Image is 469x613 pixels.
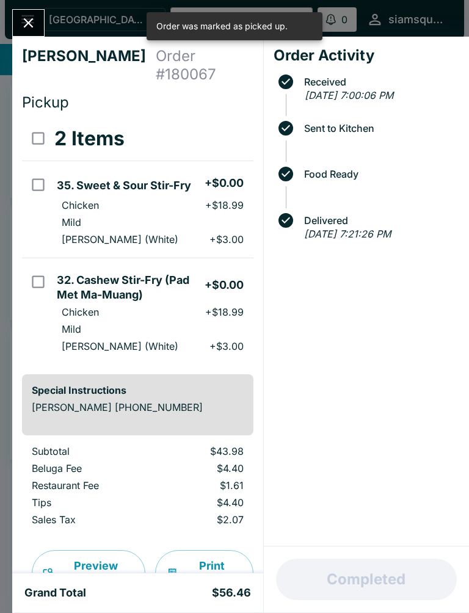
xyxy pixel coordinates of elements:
p: Chicken [62,306,99,318]
p: + $3.00 [209,233,244,245]
span: Food Ready [298,169,459,180]
h3: 2 Items [54,126,125,151]
p: Mild [62,323,81,335]
p: $1.61 [161,479,243,491]
p: [PERSON_NAME] (White) [62,340,178,352]
p: [PERSON_NAME] [PHONE_NUMBER] [32,401,244,413]
em: [DATE] 7:00:06 PM [305,89,393,101]
span: Received [298,76,459,87]
p: $43.98 [161,445,243,457]
p: $4.40 [161,496,243,509]
button: Preview Receipt [32,550,145,597]
p: $4.40 [161,462,243,474]
p: Sales Tax [32,513,142,526]
button: Print Receipt [155,550,253,597]
h5: 35. Sweet & Sour Stir-Fry [57,178,191,193]
p: Chicken [62,199,99,211]
h4: [PERSON_NAME] [22,47,156,84]
p: + $18.99 [205,306,244,318]
p: Beluga Fee [32,462,142,474]
p: + $3.00 [209,340,244,352]
p: + $18.99 [205,199,244,211]
p: $2.07 [161,513,243,526]
div: Order was marked as picked up. [156,16,288,37]
h5: Grand Total [24,586,86,600]
p: Restaurant Fee [32,479,142,491]
span: Delivered [298,215,459,226]
p: Tips [32,496,142,509]
h4: Order Activity [274,46,459,65]
span: Sent to Kitchen [298,123,459,134]
h5: $56.46 [212,586,251,600]
span: Pickup [22,93,69,111]
h5: 32. Cashew Stir-Fry (Pad Met Ma-Muang) [57,273,204,302]
p: [PERSON_NAME] (White) [62,233,178,245]
h5: + $0.00 [205,278,244,292]
h6: Special Instructions [32,384,244,396]
h4: Order # 180067 [156,47,253,84]
table: orders table [22,445,253,531]
table: orders table [22,117,253,365]
p: Mild [62,216,81,228]
em: [DATE] 7:21:26 PM [304,228,391,240]
button: Close [13,10,44,36]
h5: + $0.00 [205,176,244,190]
p: Subtotal [32,445,142,457]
